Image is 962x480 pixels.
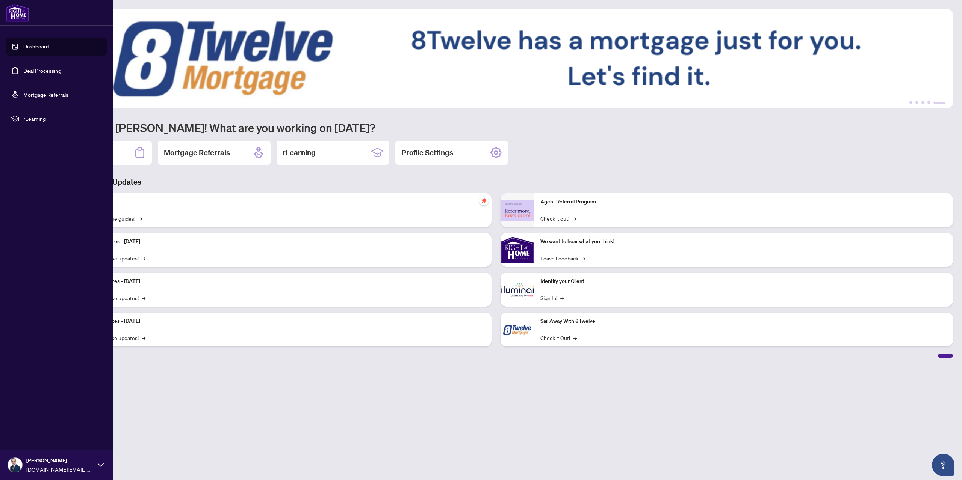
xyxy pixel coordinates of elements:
[142,294,145,302] span: →
[581,254,585,262] span: →
[572,214,576,223] span: →
[401,147,453,158] h2: Profile Settings
[23,67,61,74] a: Deal Processing
[915,101,918,104] button: 2
[501,313,534,346] img: Sail Away With 8Twelve
[8,458,22,472] img: Profile Icon
[39,9,953,108] img: Slide 4
[142,254,145,262] span: →
[79,238,486,246] p: Platform Updates - [DATE]
[39,120,953,135] h1: Welcome back [PERSON_NAME]! What are you working on [DATE]?
[932,454,954,476] button: Open asap
[573,334,577,342] span: →
[26,456,94,465] span: [PERSON_NAME]
[26,465,94,474] span: [DOMAIN_NAME][EMAIL_ADDRESS][DOMAIN_NAME]
[909,101,912,104] button: 1
[479,196,489,205] span: pushpin
[540,238,947,246] p: We want to hear what you think!
[39,177,953,187] h3: Brokerage & Industry Updates
[79,277,486,286] p: Platform Updates - [DATE]
[23,114,101,123] span: rLearning
[23,91,68,98] a: Mortgage Referrals
[560,294,564,302] span: →
[540,334,577,342] a: Check it Out!→
[501,233,534,267] img: We want to hear what you think!
[6,4,29,22] img: logo
[540,277,947,286] p: Identify your Client
[921,101,924,104] button: 3
[540,294,564,302] a: Sign In!→
[138,214,142,223] span: →
[933,101,945,104] button: 5
[79,317,486,325] p: Platform Updates - [DATE]
[540,317,947,325] p: Sail Away With 8Twelve
[164,147,230,158] h2: Mortgage Referrals
[23,43,49,50] a: Dashboard
[540,214,576,223] a: Check it out!→
[283,147,316,158] h2: rLearning
[501,273,534,307] img: Identify your Client
[79,198,486,206] p: Self-Help
[142,334,145,342] span: →
[927,101,930,104] button: 4
[540,254,585,262] a: Leave Feedback→
[501,200,534,221] img: Agent Referral Program
[540,198,947,206] p: Agent Referral Program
